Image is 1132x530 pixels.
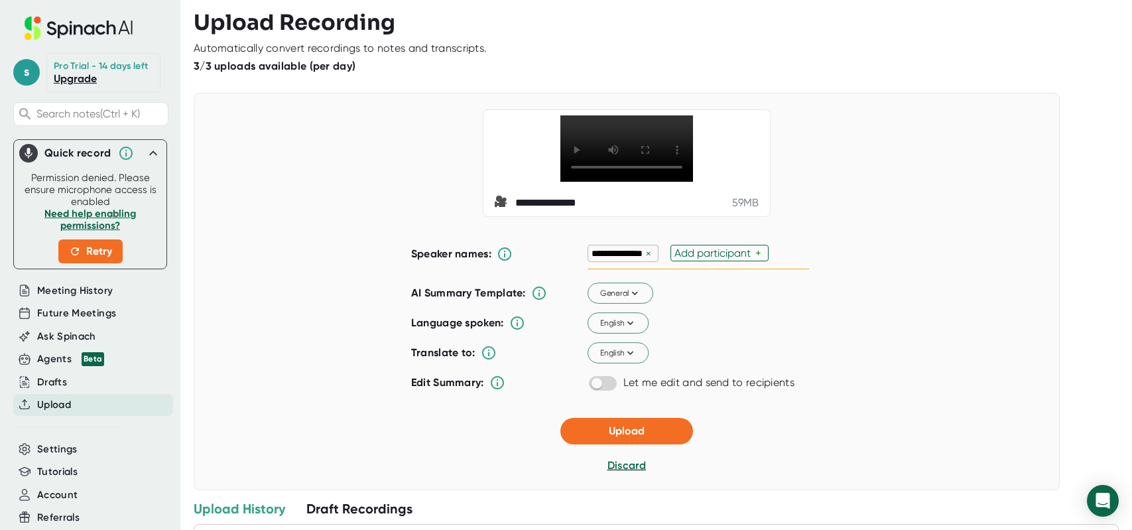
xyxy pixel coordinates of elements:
span: English [600,347,637,359]
button: General [588,283,653,304]
b: 3/3 uploads available (per day) [194,60,355,72]
div: + [755,247,765,259]
button: Retry [58,239,123,263]
button: Upload [37,397,71,413]
button: English [588,313,649,334]
div: Draft Recordings [306,500,412,517]
button: Agents Beta [37,352,104,367]
button: Drafts [37,375,67,390]
span: General [600,287,641,299]
div: 59 MB [732,196,759,210]
button: Tutorials [37,464,78,480]
span: Upload [609,425,645,437]
button: Settings [37,442,78,457]
div: Beta [82,352,104,366]
div: Upload History [194,500,285,517]
span: English [600,317,637,329]
div: Automatically convert recordings to notes and transcripts. [194,42,487,55]
button: English [588,343,649,364]
b: AI Summary Template: [411,287,526,300]
div: Quick record [19,140,161,166]
button: Discard [607,458,646,474]
h3: Upload Recording [194,10,1119,35]
b: Speaker names: [411,247,491,260]
b: Translate to: [411,346,475,359]
div: Permission denied. Please ensure microphone access is enabled [22,172,158,263]
button: Meeting History [37,283,113,298]
a: Need help enabling permissions? [44,208,136,232]
span: Retry [69,243,112,259]
button: Upload [560,418,693,444]
div: Let me edit and send to recipients [623,376,794,389]
div: Open Intercom Messenger [1087,485,1119,517]
div: Pro Trial - 14 days left [54,60,148,72]
span: Search notes (Ctrl + K) [36,107,140,120]
div: × [643,247,655,260]
b: Language spoken: [411,316,504,329]
button: Referrals [37,510,80,525]
div: Add participant [674,247,755,259]
span: Discard [607,459,646,472]
span: video [494,195,510,211]
button: Ask Spinach [37,329,96,344]
button: Future Meetings [37,306,116,321]
a: Upgrade [54,72,97,85]
span: s [13,59,40,86]
b: Edit Summary: [411,376,484,389]
div: Agents [37,352,104,367]
button: Account [37,488,78,503]
div: Quick record [44,147,111,160]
